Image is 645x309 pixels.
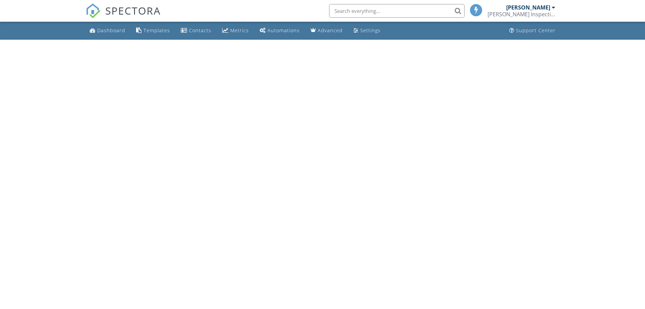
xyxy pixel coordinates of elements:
[507,24,558,37] a: Support Center
[506,4,550,11] div: [PERSON_NAME]
[267,27,300,34] div: Automations
[318,27,343,34] div: Advanced
[360,27,381,34] div: Settings
[97,27,125,34] div: Dashboard
[516,27,556,34] div: Support Center
[105,3,161,18] span: SPECTORA
[87,24,128,37] a: Dashboard
[178,24,214,37] a: Contacts
[488,11,555,18] div: Martin Inspection Services, LLC
[230,27,249,34] div: Metrics
[219,24,252,37] a: Metrics
[257,24,302,37] a: Automations (Basic)
[189,27,211,34] div: Contacts
[351,24,383,37] a: Settings
[133,24,173,37] a: Templates
[86,9,161,23] a: SPECTORA
[329,4,465,18] input: Search everything...
[308,24,345,37] a: Advanced
[86,3,101,18] img: The Best Home Inspection Software - Spectora
[144,27,170,34] div: Templates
